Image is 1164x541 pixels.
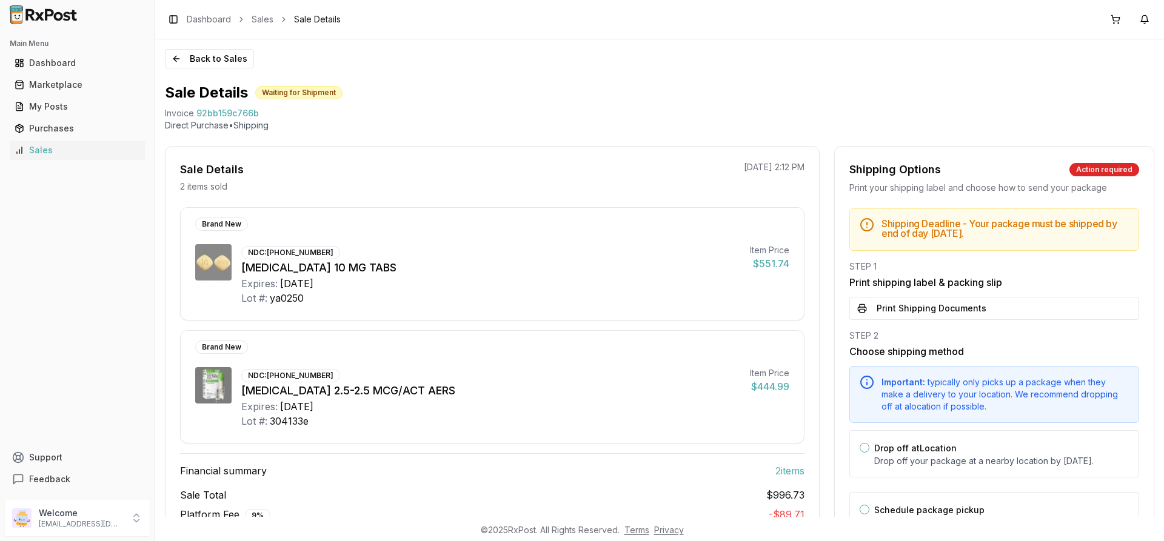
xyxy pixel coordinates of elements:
[15,79,140,91] div: Marketplace
[180,161,244,178] div: Sale Details
[849,330,1139,342] div: STEP 2
[775,463,804,478] span: 2 item s
[165,49,254,68] button: Back to Sales
[10,74,145,96] a: Marketplace
[5,446,150,468] button: Support
[849,297,1139,320] button: Print Shipping Documents
[29,473,70,485] span: Feedback
[280,399,313,414] div: [DATE]
[849,182,1139,194] div: Print your shipping label and choose how to send your package
[280,276,313,291] div: [DATE]
[241,414,267,428] div: Lot #:
[241,276,278,291] div: Expires:
[252,13,273,25] a: Sales
[10,52,145,74] a: Dashboard
[750,367,789,379] div: Item Price
[180,181,227,193] p: 2 items sold
[245,509,270,522] div: 9 %
[165,107,194,119] div: Invoice
[5,97,150,116] button: My Posts
[187,13,341,25] nav: breadcrumb
[270,414,309,428] div: 304133e
[874,505,985,515] label: Schedule package pickup
[15,122,140,134] div: Purchases
[39,507,123,519] p: Welcome
[241,382,740,399] div: [MEDICAL_DATA] 2.5-2.5 MCG/ACT AERS
[849,275,1139,290] h3: Print shipping label & packing slip
[5,119,150,138] button: Purchases
[241,259,740,276] div: [MEDICAL_DATA] 10 MG TABS
[241,246,340,259] div: NDC: [PHONE_NUMBER]
[849,344,1139,359] h3: Choose shipping method
[165,119,1154,131] p: Direct Purchase • Shipping
[744,161,804,173] p: [DATE] 2:12 PM
[15,144,140,156] div: Sales
[750,256,789,271] div: $551.74
[165,83,248,102] h1: Sale Details
[624,525,649,535] a: Terms
[849,261,1139,273] div: STEP 1
[881,219,1129,238] h5: Shipping Deadline - Your package must be shipped by end of day [DATE] .
[10,139,145,161] a: Sales
[849,161,941,178] div: Shipping Options
[12,508,32,528] img: User avatar
[881,377,925,387] span: Important:
[881,376,1129,413] div: typically only picks up a package when they make a delivery to your location. We recommend droppi...
[5,53,150,73] button: Dashboard
[294,13,341,25] span: Sale Details
[241,399,278,414] div: Expires:
[15,57,140,69] div: Dashboard
[187,13,231,25] a: Dashboard
[5,5,82,24] img: RxPost Logo
[5,141,150,160] button: Sales
[241,369,340,382] div: NDC: [PHONE_NUMBER]
[195,367,232,403] img: Stiolto Respimat 2.5-2.5 MCG/ACT AERS
[270,291,304,305] div: ya0250
[195,340,248,354] div: Brand New
[5,468,150,490] button: Feedback
[5,75,150,95] button: Marketplace
[1069,163,1139,176] div: Action required
[750,244,789,256] div: Item Price
[180,463,267,478] span: Financial summary
[750,379,789,394] div: $444.99
[196,107,259,119] span: 92bb159c766b
[15,101,140,113] div: My Posts
[195,244,232,280] img: Farxiga 10 MG TABS
[874,443,957,453] label: Drop off at Location
[241,291,267,305] div: Lot #:
[10,96,145,118] a: My Posts
[180,488,226,502] span: Sale Total
[769,508,804,520] span: - $89.71
[180,507,270,522] span: Platform Fee
[766,488,804,502] span: $996.73
[654,525,684,535] a: Privacy
[874,455,1129,467] p: Drop off your package at a nearby location by [DATE] .
[39,519,123,529] p: [EMAIL_ADDRESS][DOMAIN_NAME]
[10,39,145,48] h2: Main Menu
[10,118,145,139] a: Purchases
[195,217,248,231] div: Brand New
[255,86,343,99] div: Waiting for Shipment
